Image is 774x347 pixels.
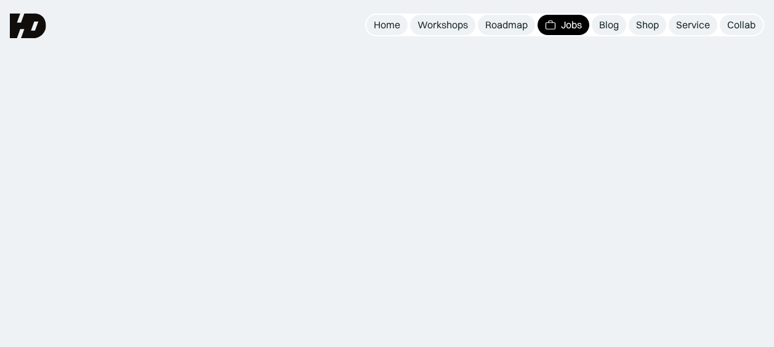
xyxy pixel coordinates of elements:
a: Jobs [538,15,589,35]
div: Service [676,18,710,31]
a: Service [669,15,717,35]
a: Workshops [410,15,475,35]
a: Shop [629,15,666,35]
a: Blog [592,15,626,35]
div: Jobs [561,18,582,31]
div: Blog [599,18,619,31]
div: Workshops [417,18,468,31]
div: Shop [636,18,659,31]
a: Collab [720,15,763,35]
a: Roadmap [478,15,535,35]
a: Home [366,15,408,35]
div: Roadmap [485,18,528,31]
div: Home [374,18,400,31]
div: Collab [727,18,756,31]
